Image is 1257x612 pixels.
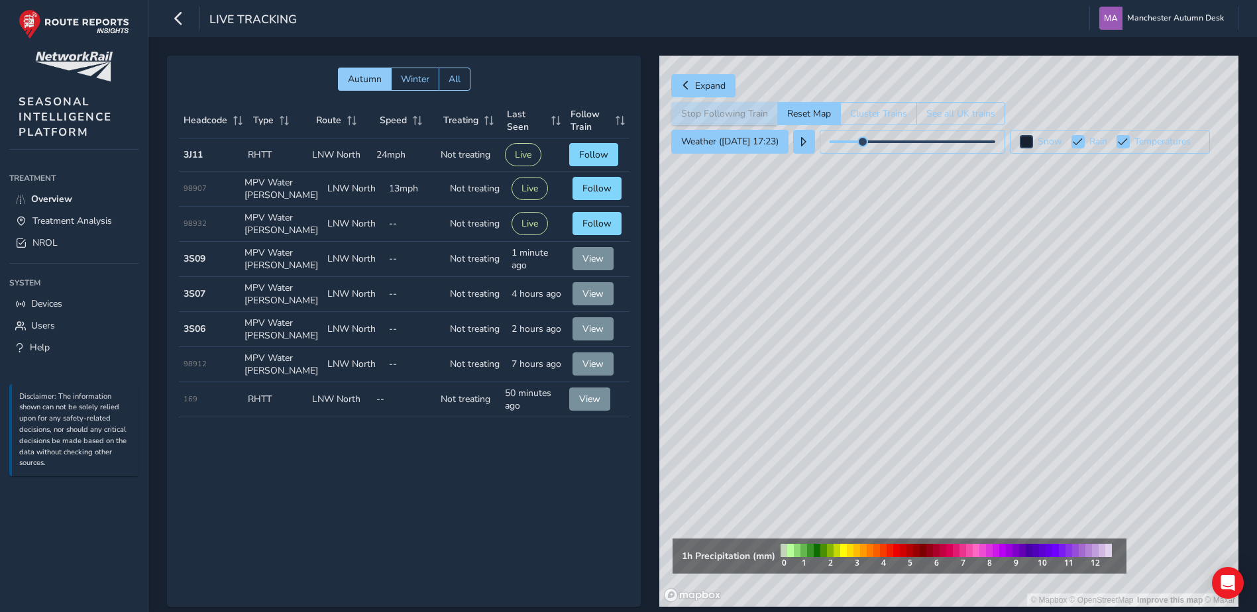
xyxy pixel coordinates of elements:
button: Cluster Trains [840,102,916,125]
td: Not treating [436,138,500,172]
button: Follow [573,177,622,200]
strong: 1h Precipitation (mm) [682,550,775,562]
span: Expand [695,79,726,92]
img: diamond-layout [1099,7,1122,30]
td: -- [384,347,446,382]
button: View [573,352,614,376]
span: Headcode [184,114,227,127]
span: 169 [184,394,197,404]
td: MPV Water [PERSON_NAME] [240,207,323,242]
span: All [449,73,461,85]
td: Not treating [445,172,507,207]
div: System [9,273,138,293]
td: 24mph [372,138,436,172]
td: LNW North [323,242,384,277]
button: Live [512,212,548,235]
strong: 3S06 [184,323,205,335]
a: Treatment Analysis [9,210,138,232]
button: View [569,387,610,411]
div: Open Intercom Messenger [1212,567,1244,599]
span: Devices [31,297,62,310]
strong: 3S07 [184,287,205,300]
p: Disclaimer: The information shown can not be solely relied upon for any safety-related decisions,... [19,391,132,470]
span: 98907 [184,183,207,193]
td: Not treating [445,207,507,242]
button: View [573,282,614,305]
button: Manchester Autumn Desk [1099,7,1229,30]
span: Winter [401,73,429,85]
td: LNW North [307,382,372,417]
td: -- [384,312,446,347]
span: View [582,323,604,335]
td: MPV Water [PERSON_NAME] [240,242,323,277]
td: 7 hours ago [507,347,569,382]
label: Rain [1089,137,1107,146]
button: Follow [573,212,622,235]
span: SEASONAL INTELLIGENCE PLATFORM [19,94,112,140]
strong: 3S09 [184,252,205,265]
td: 50 minutes ago [500,382,565,417]
label: Temperatures [1134,137,1191,146]
span: Last Seen [507,108,546,133]
td: LNW North [323,277,384,312]
a: Devices [9,293,138,315]
td: RHTT [243,382,307,417]
button: Live [505,143,541,166]
span: Overview [31,193,72,205]
td: Not treating [445,242,507,277]
button: Snow Rain Temperatures [1010,130,1210,154]
button: Autumn [338,68,391,91]
span: Users [31,319,55,332]
td: MPV Water [PERSON_NAME] [240,277,323,312]
td: -- [372,382,436,417]
span: Autumn [348,73,382,85]
span: Treatment Analysis [32,215,112,227]
span: Follow Train [571,108,611,133]
button: Winter [391,68,439,91]
button: View [573,317,614,340]
img: rr logo [19,9,129,39]
td: LNW North [323,312,384,347]
span: Type [253,114,274,127]
button: Weather ([DATE] 17:23) [671,130,789,154]
td: MPV Water [PERSON_NAME] [240,347,323,382]
td: 1 minute ago [507,242,569,277]
strong: 3J11 [184,148,203,161]
td: LNW North [307,138,372,172]
td: -- [384,207,446,242]
a: Overview [9,188,138,210]
td: -- [384,242,446,277]
span: Speed [380,114,407,127]
span: View [582,358,604,370]
span: Live Tracking [209,11,297,30]
td: LNW North [323,347,384,382]
button: Expand [671,74,736,97]
label: Snow [1038,137,1062,146]
span: NROL [32,236,58,249]
img: rain legend [775,538,1117,574]
td: Not treating [445,312,507,347]
button: Follow [569,143,618,166]
button: All [439,68,470,91]
span: View [579,393,600,405]
span: 98932 [184,219,207,229]
span: Manchester Autumn Desk [1127,7,1224,30]
span: Follow [579,148,608,161]
td: Not treating [445,277,507,312]
span: Follow [582,182,612,195]
td: 4 hours ago [507,277,569,312]
a: Users [9,315,138,336]
span: 98912 [184,359,207,369]
button: Live [512,177,548,200]
td: LNW North [323,172,384,207]
button: See all UK trains [916,102,1005,125]
button: Reset Map [777,102,840,125]
a: NROL [9,232,138,254]
img: customer logo [35,52,113,81]
td: 13mph [384,172,446,207]
button: View [573,247,614,270]
td: LNW North [323,207,384,242]
span: View [582,287,604,300]
span: View [582,252,604,265]
a: Help [9,336,138,358]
